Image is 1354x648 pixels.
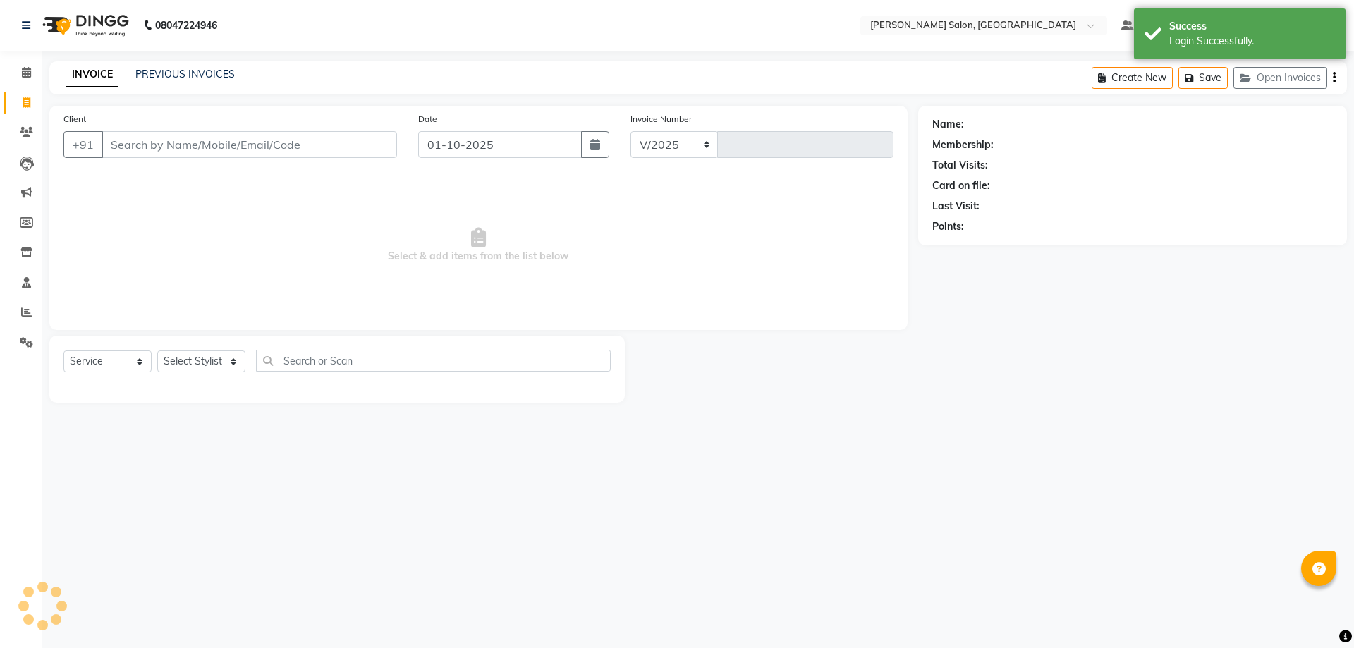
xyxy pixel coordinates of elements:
[932,158,988,173] div: Total Visits:
[63,131,103,158] button: +91
[1178,67,1228,89] button: Save
[135,68,235,80] a: PREVIOUS INVOICES
[155,6,217,45] b: 08047224946
[630,113,692,126] label: Invoice Number
[102,131,397,158] input: Search by Name/Mobile/Email/Code
[66,62,118,87] a: INVOICE
[932,117,964,132] div: Name:
[256,350,611,372] input: Search or Scan
[418,113,437,126] label: Date
[932,219,964,234] div: Points:
[63,113,86,126] label: Client
[1233,67,1327,89] button: Open Invoices
[63,175,893,316] span: Select & add items from the list below
[932,199,980,214] div: Last Visit:
[36,6,133,45] img: logo
[932,137,994,152] div: Membership:
[1092,67,1173,89] button: Create New
[1169,34,1335,49] div: Login Successfully.
[1169,19,1335,34] div: Success
[932,178,990,193] div: Card on file:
